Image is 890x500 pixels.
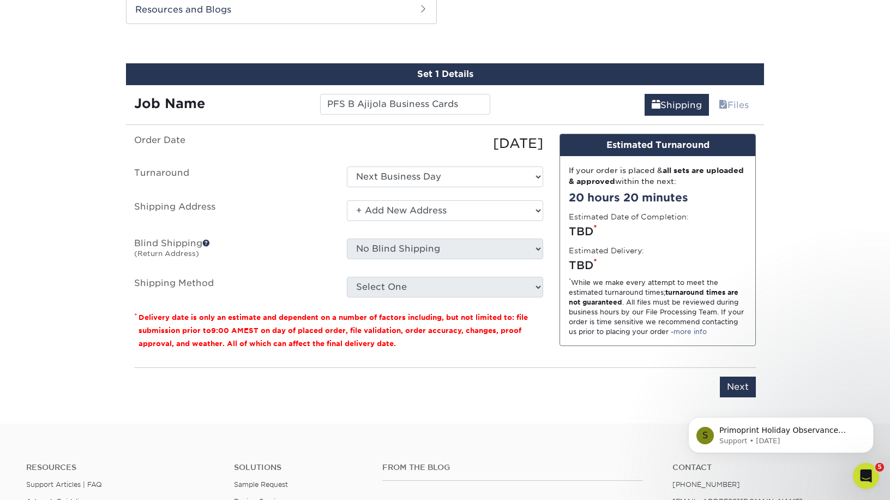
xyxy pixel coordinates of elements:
div: Estimated Turnaround [560,134,755,156]
a: Shipping [645,94,709,116]
div: Profile image for Support [25,79,42,96]
label: Order Date [126,134,339,153]
span: files [719,100,727,110]
label: Shipping Method [126,277,339,297]
a: more info [673,328,707,336]
a: Sample Request [234,480,288,489]
h4: From the Blog [382,463,644,472]
a: Files [712,94,756,116]
small: (Return Address) [134,249,199,258]
div: Set 1 Details [126,63,764,85]
strong: turnaround times are not guaranteed [569,288,738,306]
strong: Job Name [134,96,205,111]
p: Primoprint Holiday Observance Please note that our customer service and production departments wi... [47,77,188,88]
div: TBD [569,257,747,273]
label: Blind Shipping [126,239,339,264]
label: Shipping Address [126,200,339,225]
p: Message from Support, sent 12w ago [47,88,188,98]
span: 5 [875,463,884,472]
h4: Solutions [234,463,366,472]
div: If your order is placed & within the next: [569,165,747,187]
a: [PHONE_NUMBER] [672,480,740,489]
div: While we make every attempt to meet the estimated turnaround times; . All files must be reviewed ... [569,278,747,337]
label: Estimated Date of Completion: [569,211,689,222]
div: message notification from Support, 12w ago. Primoprint Holiday Observance Please note that our cu... [16,69,202,105]
span: 9:00 AM [211,326,244,335]
iframe: Google Customer Reviews [3,467,93,496]
div: TBD [569,223,747,240]
input: Enter a job name [320,94,490,115]
h4: Resources [26,463,218,472]
iframe: Intercom notifications message [672,348,890,471]
small: Delivery date is only an estimate and dependent on a number of factors including, but not limited... [139,313,528,348]
label: Estimated Delivery: [569,245,644,256]
label: Turnaround [126,166,339,187]
div: 20 hours 20 minutes [569,189,747,206]
div: [DATE] [339,134,551,153]
span: shipping [652,100,660,110]
iframe: Intercom live chat [853,463,879,489]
